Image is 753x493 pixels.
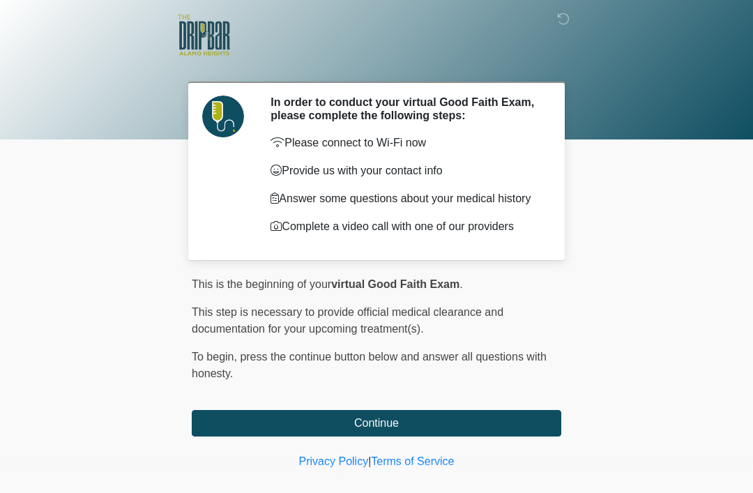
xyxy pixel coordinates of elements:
span: To begin, [192,351,240,363]
strong: virtual Good Faith Exam [331,278,459,290]
span: This is the beginning of your [192,278,331,290]
span: press the continue button below and answer all questions with honesty. [192,351,547,379]
a: Privacy Policy [299,455,369,467]
span: This step is necessary to provide official medical clearance and documentation for your upcoming ... [192,306,503,335]
p: Answer some questions about your medical history [271,190,540,207]
img: The DRIPBaR - Alamo Heights Logo [178,10,230,60]
p: Please connect to Wi-Fi now [271,135,540,151]
span: . [459,278,462,290]
p: Complete a video call with one of our providers [271,218,540,235]
a: | [368,455,371,467]
h2: In order to conduct your virtual Good Faith Exam, please complete the following steps: [271,96,540,122]
a: Terms of Service [371,455,454,467]
img: Agent Avatar [202,96,244,137]
button: Continue [192,410,561,437]
p: Provide us with your contact info [271,162,540,179]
